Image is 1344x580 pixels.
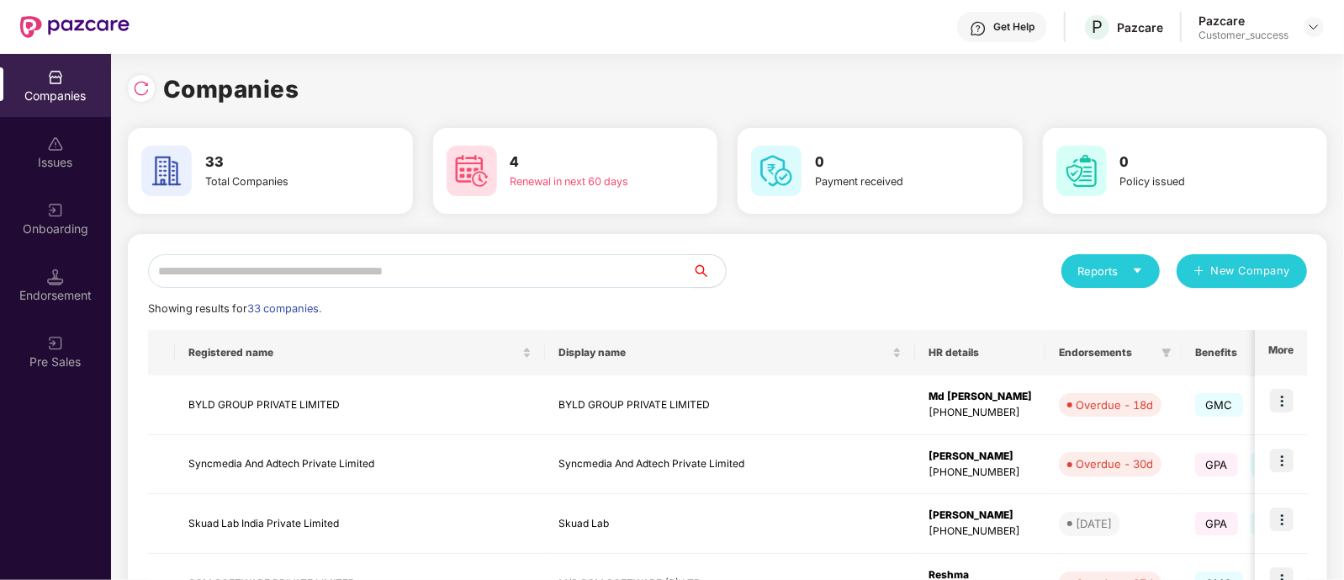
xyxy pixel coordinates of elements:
span: New Company [1211,263,1291,279]
span: GMC [1251,453,1299,476]
span: Registered name [188,346,519,359]
span: search [691,264,726,278]
img: svg+xml;base64,PHN2ZyB3aWR0aD0iMjAiIGhlaWdodD0iMjAiIHZpZXdCb3g9IjAgMCAyMCAyMCIgZmlsbD0ibm9uZSIgeG... [47,335,64,352]
span: P [1092,17,1103,37]
div: Pazcare [1198,13,1288,29]
td: BYLD GROUP PRIVATE LIMITED [175,375,545,435]
th: Benefits [1182,330,1332,375]
div: [PHONE_NUMBER] [929,465,1032,481]
img: svg+xml;base64,PHN2ZyBpZD0iRHJvcGRvd24tMzJ4MzIiIHhtbG5zPSJodHRwOi8vd3d3LnczLm9yZy8yMDAwL3N2ZyIgd2... [1307,20,1320,34]
h1: Companies [163,71,299,108]
button: plusNew Company [1177,254,1307,288]
div: [PHONE_NUMBER] [929,524,1032,540]
th: HR details [915,330,1045,375]
span: Endorsements [1059,346,1155,359]
span: filter [1158,343,1175,363]
img: svg+xml;base64,PHN2ZyB3aWR0aD0iMTQuNSIgaGVpZ2h0PSIxNC41IiB2aWV3Qm94PSIwIDAgMTYgMTYiIGZpbGw9Im5vbm... [47,269,64,285]
div: Renewal in next 60 days [511,173,655,190]
div: Md [PERSON_NAME] [929,389,1032,405]
img: icon [1270,508,1294,531]
img: svg+xml;base64,PHN2ZyB4bWxucz0iaHR0cDovL3d3dy53My5vcmcvMjAwMC9zdmciIHdpZHRoPSI2MCIgaGVpZ2h0PSI2MC... [447,146,497,196]
td: Syncmedia And Adtech Private Limited [545,435,915,495]
img: New Pazcare Logo [20,16,130,38]
div: Customer_success [1198,29,1288,42]
span: GPA [1195,512,1238,535]
th: Registered name [175,330,545,375]
h3: 0 [1120,152,1265,173]
span: GMC [1251,512,1299,535]
td: Skuad Lab India Private Limited [175,494,545,554]
img: icon [1270,449,1294,472]
img: icon [1270,389,1294,412]
div: [PHONE_NUMBER] [929,405,1032,421]
img: svg+xml;base64,PHN2ZyB4bWxucz0iaHR0cDovL3d3dy53My5vcmcvMjAwMC9zdmciIHdpZHRoPSI2MCIgaGVpZ2h0PSI2MC... [1056,146,1107,196]
img: svg+xml;base64,PHN2ZyBpZD0iSXNzdWVzX2Rpc2FibGVkIiB4bWxucz0iaHR0cDovL3d3dy53My5vcmcvMjAwMC9zdmciIH... [47,136,64,152]
img: svg+xml;base64,PHN2ZyB4bWxucz0iaHR0cDovL3d3dy53My5vcmcvMjAwMC9zdmciIHdpZHRoPSI2MCIgaGVpZ2h0PSI2MC... [141,146,192,196]
div: [DATE] [1076,515,1112,532]
h3: 0 [815,152,960,173]
div: Get Help [993,20,1034,34]
span: plus [1193,265,1204,279]
td: Skuad Lab [545,494,915,554]
div: Pazcare [1117,19,1163,35]
img: svg+xml;base64,PHN2ZyBpZD0iSGVscC0zMngzMiIgeG1sbnM9Imh0dHA6Ly93d3cudzMub3JnLzIwMDAvc3ZnIiB3aWR0aD... [970,20,987,37]
div: Total Companies [205,173,350,190]
img: svg+xml;base64,PHN2ZyBpZD0iQ29tcGFuaWVzIiB4bWxucz0iaHR0cDovL3d3dy53My5vcmcvMjAwMC9zdmciIHdpZHRoPS... [47,69,64,86]
div: Reports [1078,263,1143,279]
span: caret-down [1132,265,1143,276]
button: search [691,254,727,288]
h3: 33 [205,152,350,173]
div: [PERSON_NAME] [929,508,1032,524]
span: GPA [1195,453,1238,476]
h3: 4 [511,152,655,173]
td: BYLD GROUP PRIVATE LIMITED [545,375,915,435]
img: svg+xml;base64,PHN2ZyB4bWxucz0iaHR0cDovL3d3dy53My5vcmcvMjAwMC9zdmciIHdpZHRoPSI2MCIgaGVpZ2h0PSI2MC... [751,146,802,196]
img: svg+xml;base64,PHN2ZyB3aWR0aD0iMjAiIGhlaWdodD0iMjAiIHZpZXdCb3g9IjAgMCAyMCAyMCIgZmlsbD0ibm9uZSIgeG... [47,202,64,219]
span: Showing results for [148,302,321,315]
span: 33 companies. [247,302,321,315]
img: svg+xml;base64,PHN2ZyBpZD0iUmVsb2FkLTMyeDMyIiB4bWxucz0iaHR0cDovL3d3dy53My5vcmcvMjAwMC9zdmciIHdpZH... [133,80,150,97]
span: GMC [1195,393,1243,417]
div: Overdue - 30d [1076,455,1153,472]
div: [PERSON_NAME] [929,449,1032,465]
div: Payment received [815,173,960,190]
div: Policy issued [1120,173,1265,190]
th: More [1255,330,1307,375]
span: Display name [558,346,889,359]
span: filter [1161,348,1172,358]
td: Syncmedia And Adtech Private Limited [175,435,545,495]
div: Overdue - 18d [1076,396,1153,413]
th: Display name [545,330,915,375]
